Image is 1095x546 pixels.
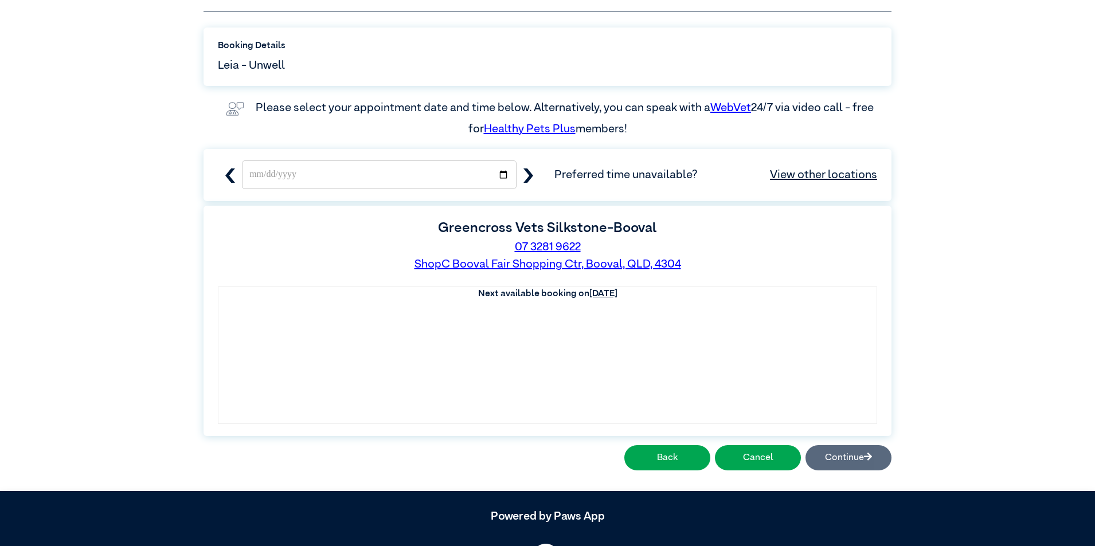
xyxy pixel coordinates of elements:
button: Cancel [715,445,801,470]
label: Booking Details [218,39,877,53]
a: 07 3281 9622 [515,241,581,253]
h5: Powered by Paws App [204,509,891,523]
label: Greencross Vets Silkstone-Booval [438,221,657,235]
a: Healthy Pets Plus [484,123,576,135]
label: Please select your appointment date and time below. Alternatively, you can speak with a 24/7 via ... [256,102,876,134]
span: Leia - Unwell [218,57,285,74]
u: [DATE] [589,289,617,298]
img: vet [221,97,249,120]
a: View other locations [770,166,877,183]
button: Back [624,445,710,470]
th: Next available booking on [218,287,877,301]
span: Preferred time unavailable? [554,166,877,183]
a: WebVet [710,102,751,113]
a: ShopC Booval Fair Shopping Ctr, Booval, QLD, 4304 [414,258,681,270]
